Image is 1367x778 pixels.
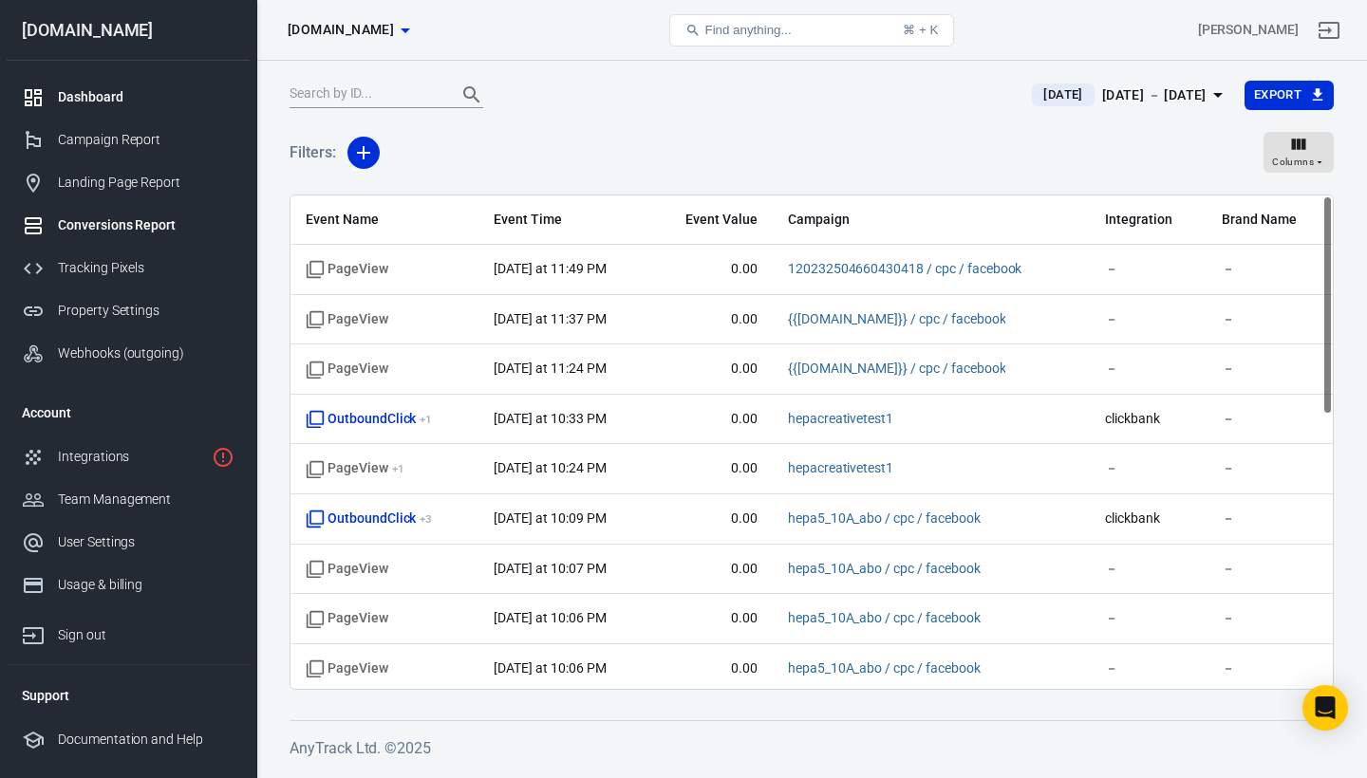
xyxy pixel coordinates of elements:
span: Event Name [306,211,463,230]
a: Dashboard [7,76,250,119]
button: [DOMAIN_NAME] [280,12,417,47]
button: Export [1245,81,1334,110]
sup: + 3 [420,512,432,526]
span: － [1105,560,1191,579]
div: Sign out [58,625,234,645]
time: 2025-09-01T23:49:25-04:00 [494,261,606,276]
div: ⌘ + K [903,23,938,37]
span: 0.00 [665,609,758,628]
span: clickbank [1105,509,1191,528]
input: Search by ID... [290,83,441,107]
a: hepacreativetest1 [788,411,893,426]
a: Conversions Report [7,204,250,247]
span: － [1222,410,1318,429]
a: hepa5_10A_abo / cpc / facebook [788,610,981,625]
span: 0.00 [665,260,758,279]
div: [DOMAIN_NAME] [7,22,250,39]
span: 0.00 [665,659,758,678]
span: Standard event name [306,260,388,279]
div: User Settings [58,532,234,552]
span: 0.00 [665,310,758,329]
span: clickbank [1105,410,1191,429]
span: Find anything... [704,23,791,37]
button: [DATE][DATE] － [DATE] [1017,80,1244,111]
div: Integrations [58,447,204,467]
span: Standard event name [306,560,388,579]
div: Open Intercom Messenger [1302,685,1348,731]
a: {{[DOMAIN_NAME]}} / cpc / facebook [788,311,1006,326]
span: Event Time [494,211,634,230]
span: Brand Name [1222,211,1318,230]
time: 2025-09-01T22:24:59-04:00 [494,460,606,475]
time: 2025-09-01T22:33:15-04:00 [494,411,606,426]
time: 2025-09-01T22:06:45-04:00 [494,610,606,625]
span: [DATE] [1036,85,1090,104]
a: Campaign Report [7,119,250,161]
span: OutboundClick [306,509,432,528]
span: hepa5_10A_abo / cpc / facebook [788,560,981,579]
div: Tracking Pixels [58,258,234,278]
span: － [1222,659,1318,678]
span: hepa5_10A_abo / cpc / facebook [788,609,981,628]
li: Support [7,673,250,718]
a: Usage & billing [7,564,250,606]
span: － [1105,659,1191,678]
div: scrollable content [290,195,1333,689]
span: Integration [1105,211,1191,230]
a: hepacreativetest1 [788,460,893,475]
span: worldwidehealthytip.com [288,18,394,42]
span: hepacreativetest1 [788,459,893,478]
div: Documentation and Help [58,730,234,750]
div: Account id: GXqx2G2u [1198,20,1299,40]
a: hepa5_10A_abo / cpc / facebook [788,561,981,576]
span: {{campaign.name}} / cpc / facebook [788,310,1006,329]
a: Landing Page Report [7,161,250,204]
span: － [1222,560,1318,579]
div: Team Management [58,490,234,509]
a: Webhooks (outgoing) [7,332,250,375]
time: 2025-09-01T23:37:15-04:00 [494,311,606,326]
span: 0.00 [665,360,758,379]
span: 0.00 [665,459,758,478]
div: Landing Page Report [58,173,234,193]
span: OutboundClick [306,410,432,429]
a: {{[DOMAIN_NAME]}} / cpc / facebook [788,361,1006,376]
span: － [1222,260,1318,279]
a: Team Management [7,478,250,521]
div: Usage & billing [58,575,234,595]
h6: AnyTrack Ltd. © 2025 [290,736,1334,760]
div: Dashboard [58,87,234,107]
a: 120232504660430418 / cpc / facebook [788,261,1022,276]
div: [DATE] － [DATE] [1102,83,1207,107]
a: Property Settings [7,289,250,332]
span: hepa5_10A_abo / cpc / facebook [788,509,981,528]
span: 0.00 [665,560,758,579]
a: User Settings [7,521,250,564]
span: Standard event name [306,659,388,678]
span: hepa5_10A_abo / cpc / facebook [788,659,981,678]
span: － [1222,609,1318,628]
span: － [1105,609,1191,628]
span: {{campaign.id}} / cpc / facebook [788,360,1006,379]
span: － [1222,360,1318,379]
button: Search [449,72,495,118]
div: Webhooks (outgoing) [58,343,234,363]
time: 2025-09-01T22:09:01-04:00 [494,510,606,526]
sup: + 1 [420,413,432,426]
time: 2025-09-01T22:06:45-04:00 [494,660,606,676]
span: hepacreativetest1 [788,410,893,429]
span: Event Value [665,211,758,230]
a: Sign out [1306,8,1352,53]
sup: + 1 [392,462,404,475]
span: － [1105,459,1191,478]
span: Columns [1272,154,1314,171]
div: Property Settings [58,301,234,321]
span: － [1222,459,1318,478]
div: Campaign Report [58,130,234,150]
li: Account [7,390,250,435]
span: 0.00 [665,410,758,429]
span: － [1105,360,1191,379]
svg: 1 networks not verified yet [212,446,234,469]
span: 120232504660430418 / cpc / facebook [788,260,1022,279]
span: － [1105,310,1191,329]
